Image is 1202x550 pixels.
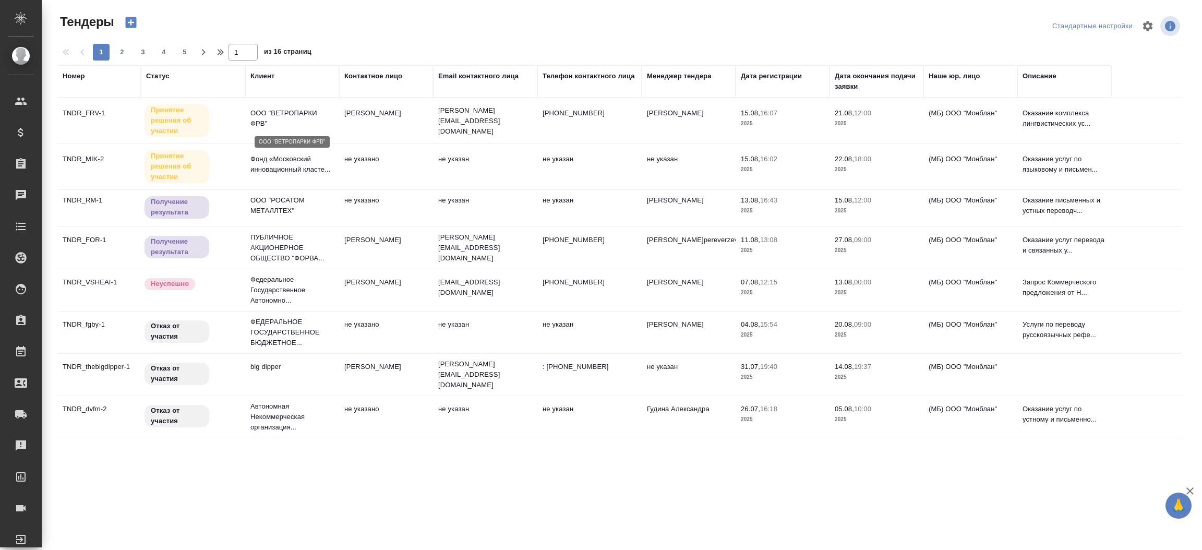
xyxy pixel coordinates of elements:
button: 4 [155,44,172,61]
p: 09:00 [854,320,871,328]
span: 2 [114,47,130,57]
span: 3 [135,47,151,57]
p: 20.08, [835,320,854,328]
td: [PERSON_NAME] [339,272,433,308]
p: (МБ) ООО "Монблан" [929,235,1012,245]
p: Принятие решения об участии [151,105,203,136]
p: (МБ) ООО "Монблан" [929,154,1012,164]
p: 10:00 [854,405,871,413]
td: не указан [537,190,642,226]
p: 19:40 [760,363,777,370]
p: 12:00 [854,109,871,117]
td: TNDR_VSHEAI-1 [57,272,141,308]
td: TNDR_FOR-1 [57,230,141,266]
p: Отказ от участия [151,321,203,342]
p: Отказ от участия [151,363,203,384]
p: Оказание услуг по устному и письменно... [1023,404,1106,425]
td: [PHONE_NUMBER] [537,272,642,308]
td: TNDR_fgby-1 [57,314,141,351]
span: 4 [155,47,172,57]
p: 2025 [741,414,824,425]
td: не указан [433,399,537,435]
p: (МБ) ООО "Монблан" [929,195,1012,206]
p: 00:00 [854,278,871,286]
div: Статус [146,71,170,81]
p: 16:02 [760,155,777,163]
p: 16:18 [760,405,777,413]
p: 15.08, [741,155,760,163]
p: 2025 [835,330,918,340]
p: big dipper [250,362,334,372]
span: 🙏 [1170,495,1187,517]
p: 14.08, [835,363,854,370]
p: 26.07, [741,405,760,413]
td: [PERSON_NAME] [339,103,433,139]
button: 🙏 [1165,493,1192,519]
td: не указано [339,314,433,351]
div: Контактное лицо [344,71,402,81]
button: 2 [114,44,130,61]
p: Автономная Некоммерческая организация... [250,401,334,433]
p: 13.08, [741,196,760,204]
p: 2025 [741,330,824,340]
p: 12:15 [760,278,777,286]
p: 13:08 [760,236,777,244]
td: [PERSON_NAME] [642,103,736,139]
td: не указан [537,314,642,351]
td: TNDR_FRV-1 [57,103,141,139]
p: 11.08, [741,236,760,244]
p: (МБ) ООО "Монблан" [929,277,1012,288]
p: 07.08, [741,278,760,286]
p: 2025 [835,164,918,175]
td: Гудина Александра [642,399,736,435]
td: не указан [433,149,537,185]
p: 2025 [835,118,918,129]
td: [PERSON_NAME][EMAIL_ADDRESS][DOMAIN_NAME] [433,354,537,396]
p: 09:00 [854,236,871,244]
p: 19:37 [854,363,871,370]
td: [PHONE_NUMBER] [537,103,642,139]
p: 2025 [835,206,918,216]
p: 2025 [741,372,824,382]
td: TNDR_MIK-2 [57,149,141,185]
div: Дата регистрации [741,71,802,81]
div: Email контактного лица [438,71,519,81]
p: (МБ) ООО "Монблан" [929,404,1012,414]
td: TNDR_dvfm-2 [57,399,141,435]
p: Получение результата [151,236,203,257]
p: Фонд «Московский инновационный класте... [250,154,334,175]
p: 2025 [741,118,824,129]
button: 5 [176,44,193,61]
p: Запрос Коммерческого предложения от Н... [1023,277,1106,298]
p: (МБ) ООО "Монблан" [929,362,1012,372]
td: не указано [339,190,433,226]
p: Федеральное Государственное Автономно... [250,274,334,306]
p: Получение результата [151,197,203,218]
p: 2025 [741,164,824,175]
p: 16:07 [760,109,777,117]
p: 15.08, [741,109,760,117]
td: не указан [642,149,736,185]
p: 12:00 [854,196,871,204]
td: [PHONE_NUMBER] [537,230,642,266]
td: TNDR_thebigdipper-1 [57,356,141,393]
td: не указан [433,314,537,351]
p: Отказ от участия [151,405,203,426]
td: не указано [339,149,433,185]
p: (МБ) ООО "Монблан" [929,319,1012,330]
p: 2025 [835,288,918,298]
p: 27.08, [835,236,854,244]
p: Оказание услуг перевода и связанных у... [1023,235,1106,256]
div: Описание [1023,71,1056,81]
td: не указан [433,190,537,226]
p: Оказание письменных и устных переводч... [1023,195,1106,216]
p: Неуспешно [151,279,189,289]
p: Оказание услуг по языковому и письмен... [1023,154,1106,175]
p: 2025 [741,288,824,298]
p: Принятие решения об участии [151,151,203,182]
div: Дата окончания подачи заявки [835,71,918,92]
p: 15:54 [760,320,777,328]
p: 13.08, [835,278,854,286]
p: Услуги по переводу русскоязычных рефе... [1023,319,1106,340]
td: не указано [339,399,433,435]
